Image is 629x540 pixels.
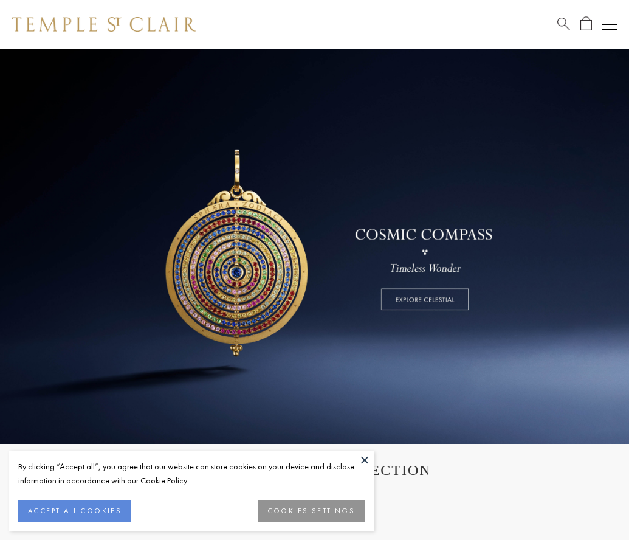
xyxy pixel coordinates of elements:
a: Search [557,16,570,32]
button: COOKIES SETTINGS [258,500,365,522]
button: ACCEPT ALL COOKIES [18,500,131,522]
button: Open navigation [602,17,617,32]
div: By clicking “Accept all”, you agree that our website can store cookies on your device and disclos... [18,460,365,488]
a: Open Shopping Bag [580,16,592,32]
img: Temple St. Clair [12,17,196,32]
